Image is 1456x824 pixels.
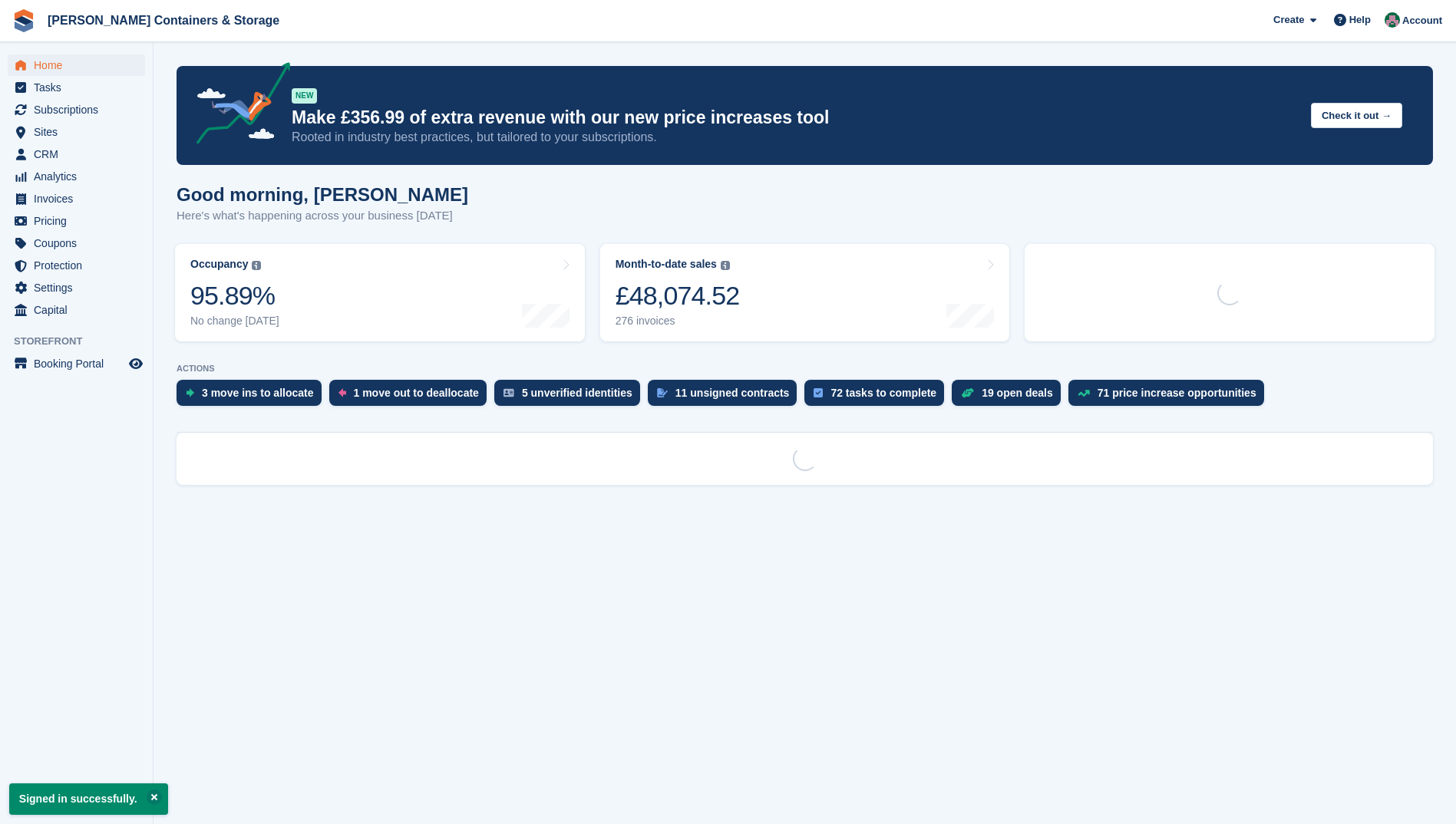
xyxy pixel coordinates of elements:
img: stora-icon-8386f47178a22dfd0bd8f6a31ec36ba5ce8667c1dd55bd0f319d3a0aa187defe.svg [12,9,35,32]
span: Capital [34,299,126,321]
img: task-75834270c22a3079a89374b754ae025e5fb1db73e45f91037f5363f120a921f8.svg [814,388,823,397]
div: 3 move ins to allocate [202,387,314,399]
img: deal-1b604bf984904fb50ccaf53a9ad4b4a5d6e5aea283cecdc64d6e3604feb123c2.svg [961,387,974,398]
p: Signed in successfully. [9,783,168,815]
a: 5 unverified identities [494,380,648,414]
img: price_increase_opportunities-93ffe204e8149a01c8c9dc8f82e8f89637d9d84a8eef4429ea346261dce0b2c0.svg [1078,390,1090,397]
span: CRM [34,143,126,165]
p: Here's what's happening across your business [DATE] [177,207,468,225]
span: Sites [34,121,126,143]
a: menu [8,188,145,209]
span: Pricing [34,210,126,232]
span: Create [1273,12,1304,28]
span: Analytics [34,166,126,187]
span: Account [1402,13,1442,28]
div: 71 price increase opportunities [1098,387,1256,399]
span: Protection [34,255,126,276]
a: menu [8,277,145,298]
div: 276 invoices [616,315,740,328]
h1: Good morning, [PERSON_NAME] [177,184,468,205]
a: menu [8,121,145,143]
a: menu [8,77,145,98]
span: Invoices [34,188,126,209]
span: Booking Portal [34,353,126,374]
div: NEW [292,88,317,104]
a: menu [8,143,145,165]
span: Tasks [34,77,126,98]
img: icon-info-grey-7440780725fd019a000dd9b08b2336e03edf1995a4989e88bcd33f0948082b44.svg [252,261,261,270]
img: move_outs_to_deallocate_icon-f764333ba52eb49d3ac5e1228854f67142a1ed5810a6f6cc68b1a99e826820c5.svg [338,388,346,397]
a: menu [8,99,145,120]
button: Check it out → [1311,103,1402,128]
a: menu [8,353,145,374]
span: Home [34,54,126,76]
span: Settings [34,277,126,298]
p: ACTIONS [177,364,1433,374]
div: 19 open deals [982,387,1053,399]
p: Rooted in industry best practices, but tailored to your subscriptions. [292,129,1299,146]
a: 71 price increase opportunities [1068,380,1272,414]
a: menu [8,255,145,276]
div: No change [DATE] [190,315,279,328]
a: menu [8,210,145,232]
img: move_ins_to_allocate_icon-fdf77a2bb77ea45bf5b3d319d69a93e2d87916cf1d5bf7949dd705db3b84f3ca.svg [186,388,194,397]
p: Make £356.99 of extra revenue with our new price increases tool [292,107,1299,129]
a: Month-to-date sales £48,074.52 276 invoices [600,244,1010,341]
img: Julia Marcham [1385,12,1400,28]
a: menu [8,299,145,321]
img: contract_signature_icon-13c848040528278c33f63329250d36e43548de30e8caae1d1a13099fd9432cc5.svg [657,388,668,397]
div: 11 unsigned contracts [675,387,790,399]
span: Subscriptions [34,99,126,120]
div: 95.89% [190,280,279,311]
img: icon-info-grey-7440780725fd019a000dd9b08b2336e03edf1995a4989e88bcd33f0948082b44.svg [721,261,730,270]
a: menu [8,54,145,76]
a: Preview store [127,354,145,373]
a: 3 move ins to allocate [177,380,329,414]
div: £48,074.52 [616,280,740,311]
a: 19 open deals [952,380,1068,414]
img: price-adjustments-announcement-icon-8257ccfd72463d97f412b2fc003d46551f7dbcb40ab6d574587a9cd5c0d94... [183,62,291,150]
span: Coupons [34,232,126,254]
div: 1 move out to deallocate [354,387,479,399]
img: verify_identity-adf6edd0f0f0b5bbfe63781bf79b02c33cf7c696d77639b501bdc392416b5a36.svg [503,388,514,397]
span: Storefront [14,334,153,349]
a: [PERSON_NAME] Containers & Storage [41,8,286,33]
div: Occupancy [190,258,248,271]
a: menu [8,232,145,254]
a: menu [8,166,145,187]
div: 5 unverified identities [522,387,632,399]
div: 72 tasks to complete [830,387,936,399]
span: Help [1349,12,1371,28]
a: 72 tasks to complete [804,380,952,414]
a: 1 move out to deallocate [329,380,494,414]
a: 11 unsigned contracts [648,380,805,414]
div: Month-to-date sales [616,258,717,271]
a: Occupancy 95.89% No change [DATE] [175,244,585,341]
